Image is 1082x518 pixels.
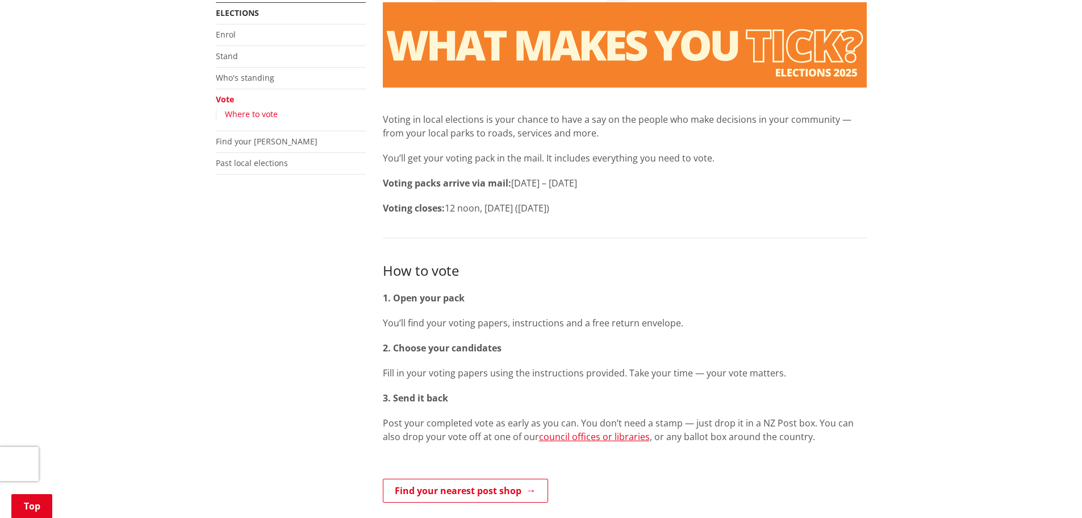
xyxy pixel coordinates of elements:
[383,392,448,404] strong: 3. Send it back
[383,261,867,280] h3: How to vote
[216,136,318,147] a: Find your [PERSON_NAME]
[539,430,650,443] a: council offices or libraries
[383,176,867,190] p: [DATE] – [DATE]
[216,94,234,105] a: Vote
[383,416,867,444] p: Post your completed vote as early as you can. You don’t need a stamp — just drop it in a NZ Post ...
[1030,470,1071,511] iframe: Messenger Launcher
[225,109,278,119] a: Where to vote
[216,158,288,168] a: Past local elections
[383,292,465,304] strong: 1. Open your pack
[216,72,274,83] a: Who's standing
[383,366,867,380] p: Fill in your voting papers using the instructions provided. Take your time — your vote matters.
[383,479,548,503] a: Find your nearest post shop
[445,202,549,214] span: 12 noon, [DATE] ([DATE])
[383,2,867,88] img: Vote banner
[383,342,502,354] strong: 2. Choose your candidates
[383,113,867,140] p: Voting in local elections is your chance to have a say on the people who make decisions in your c...
[11,494,52,518] a: Top
[383,202,445,214] strong: Voting closes:
[216,7,259,18] a: Elections
[216,29,236,40] a: Enrol
[383,151,867,165] p: You’ll get your voting pack in the mail. It includes everything you need to vote.
[216,51,238,61] a: Stand
[383,317,683,329] span: You’ll find your voting papers, instructions and a free return envelope.
[383,177,511,189] strong: Voting packs arrive via mail:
